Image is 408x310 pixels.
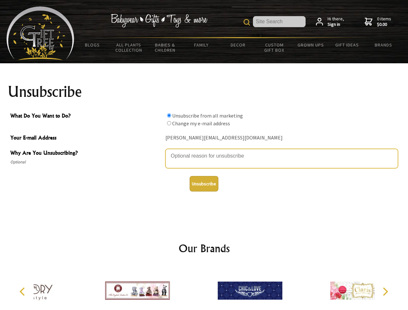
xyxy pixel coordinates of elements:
[190,176,218,191] button: Unsubscribe
[74,38,111,52] a: BLOGS
[365,16,391,27] a: 0 items$0.00
[10,134,162,143] span: Your E-mail Address
[172,112,243,119] label: Unsubscribe from all marketing
[328,22,344,27] strong: Sign in
[16,284,30,299] button: Previous
[10,158,162,166] span: Optional
[110,14,207,27] img: Babywear - Gifts - Toys & more
[256,38,293,57] a: Custom Gift Box
[365,38,402,52] a: Brands
[253,16,306,27] input: Site Search
[167,121,171,125] input: What Do You Want to Do?
[329,38,365,52] a: Gift Ideas
[147,38,183,57] a: Babies & Children
[292,38,329,52] a: Grown Ups
[6,6,74,60] img: Babyware - Gifts - Toys and more...
[10,149,162,158] span: Why Are You Unsubscribing?
[244,19,250,26] img: product search
[167,113,171,118] input: What Do You Want to Do?
[111,38,147,57] a: All Plants Collection
[165,149,398,168] textarea: Why Are You Unsubscribing?
[165,133,398,143] div: [PERSON_NAME][EMAIL_ADDRESS][DOMAIN_NAME]
[377,22,391,27] strong: $0.00
[328,16,344,27] span: Hi there,
[378,284,392,299] button: Next
[220,38,256,52] a: Decor
[10,112,162,121] span: What Do You Want to Do?
[8,84,401,99] h1: Unsubscribe
[13,241,395,256] h2: Our Brands
[316,16,344,27] a: Hi there,Sign in
[377,16,391,27] span: 0 items
[183,38,220,52] a: Family
[172,120,230,127] label: Change my e-mail address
